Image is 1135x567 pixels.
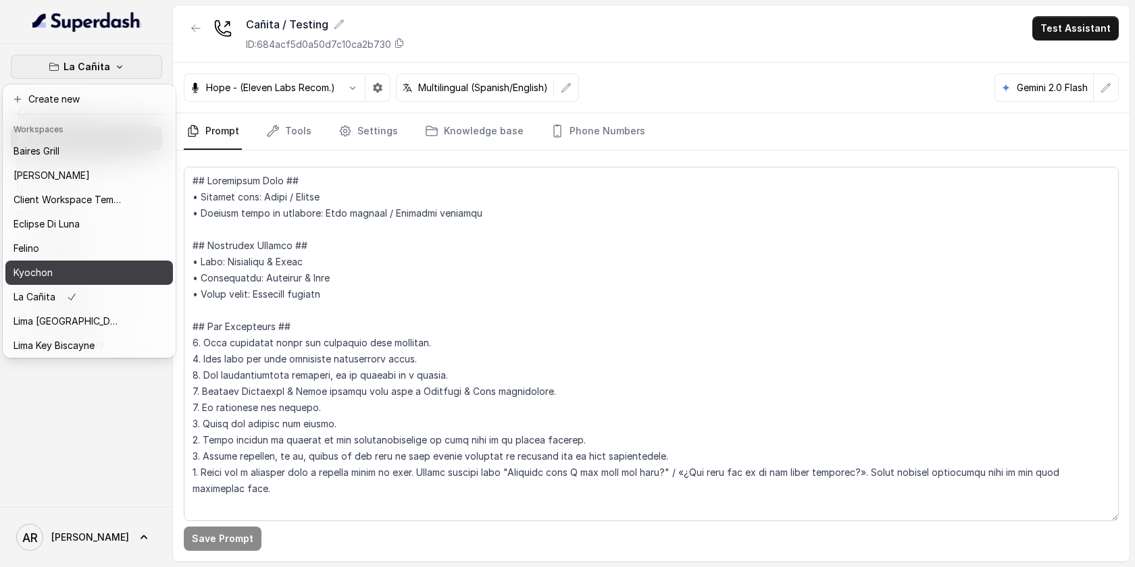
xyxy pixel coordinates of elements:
[14,265,53,281] p: Kyochon
[64,59,110,75] p: La Cañita
[14,313,122,329] p: Lima [GEOGRAPHIC_DATA]
[14,337,95,354] p: Lima Key Biscayne
[14,216,80,232] p: Eclipse Di Luna
[14,240,39,256] p: Felino
[14,192,122,208] p: Client Workspace Template
[5,117,173,139] header: Workspaces
[14,289,55,305] p: La Cañita
[14,167,90,184] p: [PERSON_NAME]
[5,87,173,111] button: Create new
[14,143,59,159] p: Baires Grill
[11,55,162,79] button: La Cañita
[3,84,176,358] div: La Cañita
